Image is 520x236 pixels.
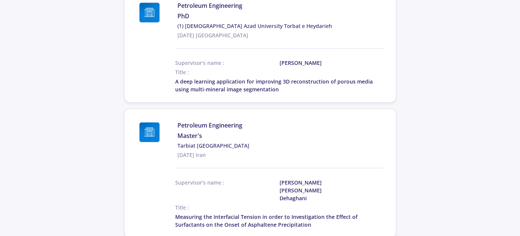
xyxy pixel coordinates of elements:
[177,121,384,130] span: Petroleum Engineering
[175,59,280,67] span: Supervisor's name :
[177,142,384,150] a: Tarbiat [GEOGRAPHIC_DATA]
[177,31,384,39] span: [DATE] [GEOGRAPHIC_DATA]
[177,12,384,21] span: PhD
[177,131,384,140] span: Master's
[177,151,384,159] span: [DATE] Iran
[177,22,384,30] a: (1) [DEMOGRAPHIC_DATA] Azad University Torbat e Heydarieh
[175,179,280,202] span: Supervisor's name :
[175,69,189,76] span: Title :
[280,59,349,67] span: [PERSON_NAME]
[139,122,160,142] img: Tarbiat Modares University logo
[175,213,357,228] span: Measuring the Interfacial Tension in order to Investigation the Effect of Surfactants on the Onse...
[280,179,349,202] span: [PERSON_NAME] [PERSON_NAME] Dehaghani
[175,78,373,93] span: A deep learning application for improving 3D reconstruction of porous media using multi-mineral i...
[177,1,384,10] span: Petroleum Engineering
[175,204,189,211] span: Title :
[139,3,160,22] img: (1) Islamic Azad University Torbat e Heydarieh logo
